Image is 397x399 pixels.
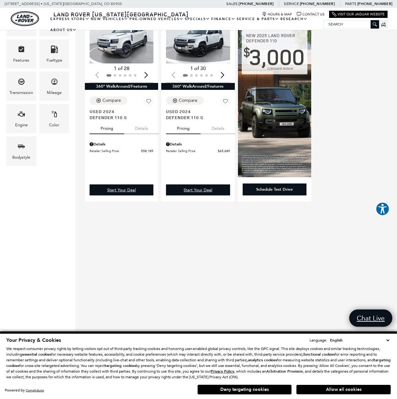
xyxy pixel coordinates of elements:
[47,57,62,64] div: Fueltype
[376,202,389,216] button: Explore your accessibility options
[349,309,392,327] a: Chat Live
[211,369,234,374] u: Privacy Policy
[50,25,77,36] a: About Us
[50,14,90,25] a: EXPRESS STORE
[166,149,218,153] span: Retailer Selling Price
[166,120,201,134] button: pricing tab
[26,388,44,392] a: ComplyAuto
[243,183,306,195] div: Schedule Test Drive
[102,98,121,103] div: Compare
[303,352,335,357] strong: functional cookies
[236,14,280,25] a: Service & Parts
[218,68,227,82] div: Next slide
[5,388,44,392] div: Powered by
[51,109,58,122] span: Color
[197,385,292,395] button: Deny targeting cookies
[161,83,234,90] div: 360° WalkAround/Features
[328,337,391,343] select: Language Select
[221,96,230,108] button: Save Vehicle
[332,12,385,17] a: Visit Our Jaguar Website
[18,141,25,154] span: Bodystyle
[12,154,30,161] div: Bodystyle
[226,2,238,6] span: Sales
[166,96,204,105] button: Compare Vehicle
[39,72,69,101] div: MileageMileage
[18,76,25,89] span: Transmission
[262,12,292,17] a: Hours & Map
[90,108,153,120] a: Used 2024Defender 110 S
[50,10,192,18] a: Land Rover [US_STATE][GEOGRAPHIC_DATA]
[166,184,230,195] a: Start Your Deal
[90,141,153,147] div: Pricing Details - Defender 110 S
[142,68,150,82] div: Next slide
[39,104,69,133] div: ColorColor
[296,385,391,394] button: Allow all cookies
[90,65,153,72] div: 1 of 28
[166,114,225,120] span: Defender 110 S
[201,120,235,134] button: details tab
[256,187,293,192] div: Schedule Test Drive
[166,184,230,195] div: undefined - Defender 110 S
[51,44,58,57] span: Fueltype
[90,14,155,63] img: 2024 Land Rover Defender 110 S 1
[47,89,62,96] div: Mileage
[51,76,58,89] span: Mileage
[85,83,158,90] div: 360° WalkAround/Features
[166,108,225,114] span: Used 2024
[5,2,122,6] a: [STREET_ADDRESS] • [US_STATE][GEOGRAPHIC_DATA], CO 80905
[90,96,127,105] button: Compare Vehicle
[53,10,189,18] span: Land Rover [US_STATE][GEOGRAPHIC_DATA]
[90,108,149,114] span: Used 2024
[345,2,356,6] span: Parts
[310,338,327,342] div: Language:
[166,149,230,153] a: Retailer Selling Price $65,689
[248,358,277,363] strong: analytics cookies
[124,120,159,134] button: details tab
[90,184,153,195] a: Start Your Deal
[211,14,236,25] a: Finance
[90,149,153,153] a: Retailer Selling Price $58,189
[15,122,28,128] div: Engine
[90,14,129,25] a: New Vehicles
[90,149,141,153] span: Retailer Selling Price
[90,184,153,195] div: undefined - Defender 110 S
[166,14,231,63] img: 2024 Land Rover Defender 110 S 1
[90,114,149,120] span: Defender 110 S
[50,14,323,36] nav: Main Navigation
[90,14,155,63] div: 1 / 2
[141,149,153,153] span: $58,189
[376,202,389,217] aside: Accessibility Help Desk
[284,2,299,6] span: Service
[166,14,231,63] div: 1 / 2
[18,44,25,57] span: Features
[300,1,335,6] a: [PHONE_NUMBER]
[324,20,379,28] input: Search
[354,314,388,322] span: Chat Live
[218,149,230,153] span: $65,689
[39,39,69,68] div: FueltypeFueltype
[266,369,303,374] strong: Arbitration Provision
[6,136,36,166] div: BodystyleBodystyle
[6,72,36,101] div: TransmissionTransmission
[184,14,211,25] a: Specials
[9,89,33,96] div: Transmission
[179,98,197,103] div: Compare
[297,12,324,17] a: Contact Us
[6,39,36,68] div: FeaturesFeatures
[18,109,25,122] span: Engine
[13,57,29,64] div: Features
[166,65,230,72] div: 1 of 30
[6,104,36,133] div: EngineEngine
[22,352,51,357] strong: essential cookies
[6,346,391,380] p: We respect consumer privacy rights by letting visitors opt out of third-party tracking cookies an...
[49,122,59,128] div: Color
[129,14,184,25] a: Pre-Owned Vehicles
[280,14,308,25] a: Research
[11,11,39,26] a: land-rover
[144,96,153,108] button: Save Vehicle
[357,1,392,6] a: [PHONE_NUMBER]
[11,11,39,26] img: Land Rover
[90,120,124,134] button: pricing tab
[166,108,230,120] a: Used 2024Defender 110 S
[239,1,273,6] a: [PHONE_NUMBER]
